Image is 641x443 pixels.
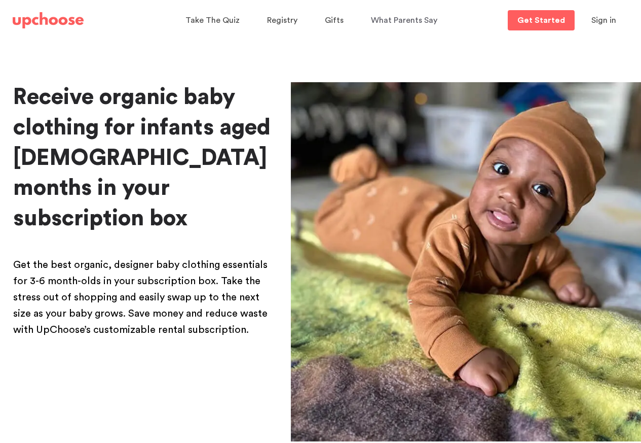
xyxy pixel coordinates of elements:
a: Registry [267,11,300,30]
p: Get Started [517,16,565,24]
img: UpChoose [13,12,84,28]
a: UpChoose [13,10,84,31]
span: What Parents Say [371,16,437,24]
a: What Parents Say [371,11,440,30]
span: Get the best organic, designer baby clothing essentials for 3-6 month-olds in your subscription b... [13,260,268,335]
span: Sign in [591,16,616,24]
button: Sign in [579,10,629,30]
span: Gifts [325,16,344,24]
span: Take The Quiz [185,16,240,24]
span: Registry [267,16,297,24]
a: Get Started [508,10,575,30]
a: Take The Quiz [185,11,243,30]
a: Gifts [325,11,347,30]
h1: Receive organic baby clothing for infants aged [DEMOGRAPHIC_DATA] months in your subscription box [13,82,275,234]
